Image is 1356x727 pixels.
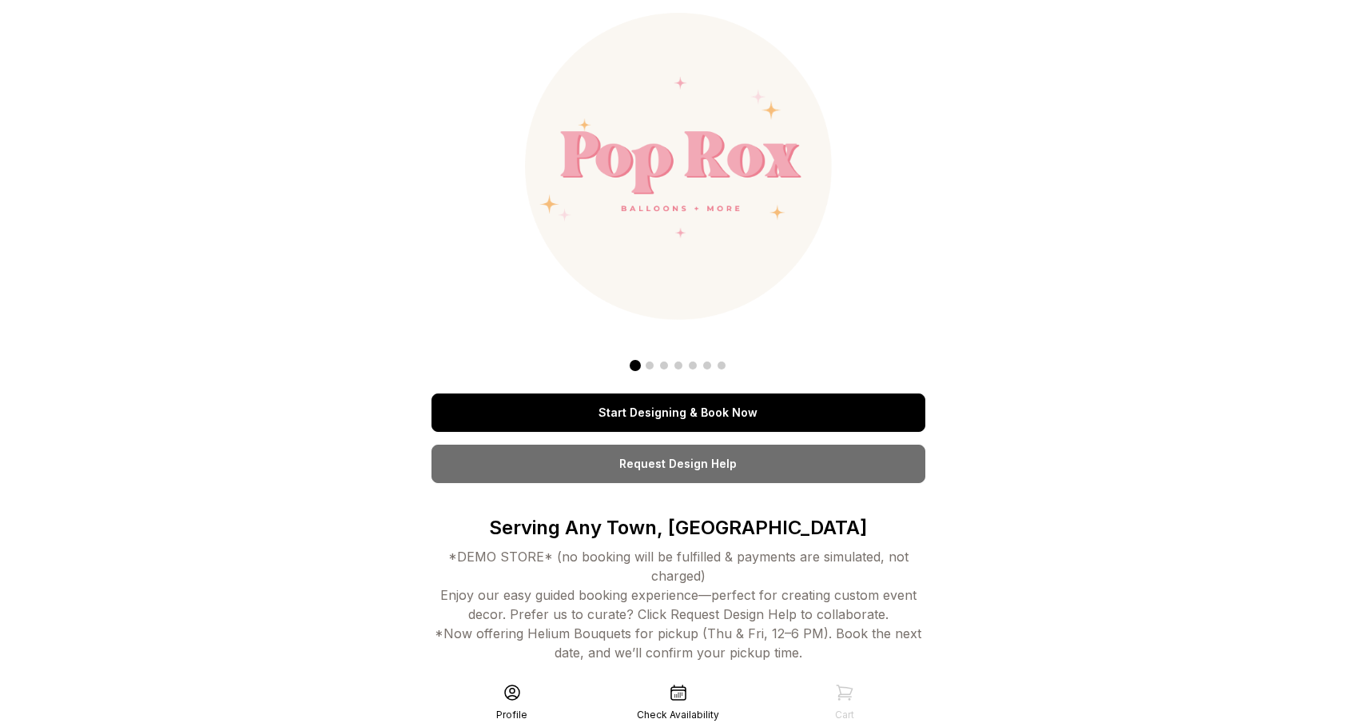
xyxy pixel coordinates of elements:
p: Serving Any Town, [GEOGRAPHIC_DATA] [431,515,925,541]
div: Check Availability [637,709,719,721]
div: *DEMO STORE* (no booking will be fulfilled & payments are simulated, not charged) Enjoy our easy ... [431,547,925,701]
a: Request Design Help [431,445,925,483]
a: Start Designing & Book Now [431,393,925,432]
div: Profile [496,709,527,721]
div: Cart [835,709,854,721]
